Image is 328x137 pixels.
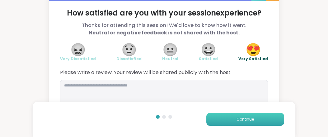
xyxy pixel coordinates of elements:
[70,44,86,55] span: 😖
[121,44,137,55] span: 😟
[206,113,284,126] button: Continue
[162,44,178,55] span: 😐
[116,56,142,61] span: Dissatisfied
[89,29,240,36] b: Neutral or negative feedback is not shared with the host.
[60,69,268,76] span: Please write a review. Your review will be shared publicly with the host.
[238,56,268,61] span: Very Satisfied
[246,44,261,55] span: 😍
[60,22,268,37] span: Thanks for attending this session! We'd love to know how it went.
[237,117,254,122] span: Continue
[199,56,218,61] span: Satisfied
[162,56,178,61] span: Neutral
[201,44,216,55] span: 😀
[60,8,268,18] span: How satisfied are you with your session experience?
[60,56,96,61] span: Very Dissatisfied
